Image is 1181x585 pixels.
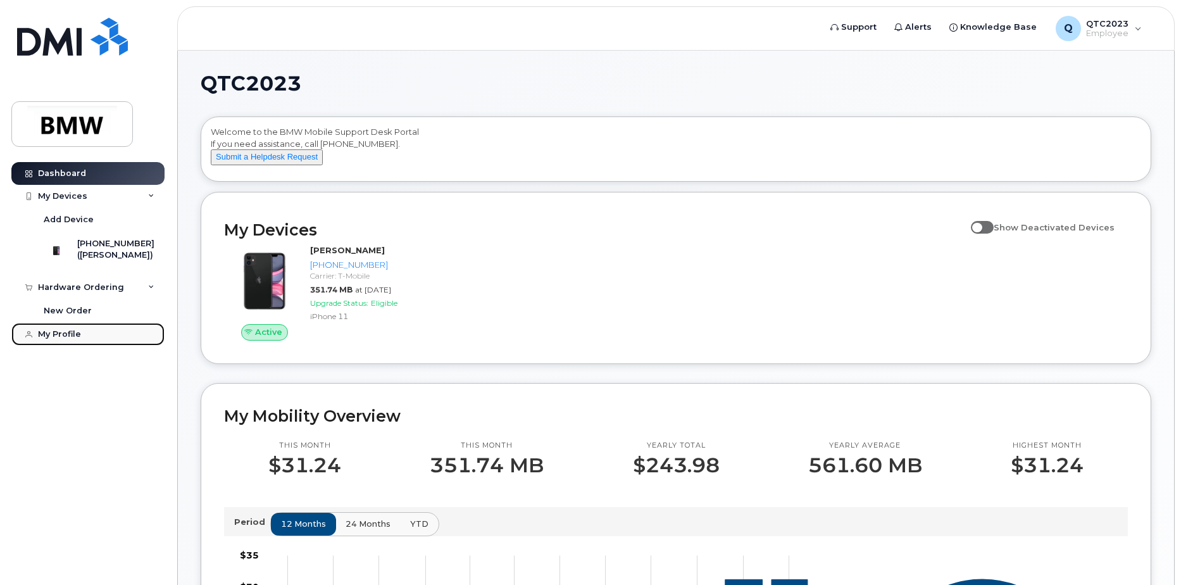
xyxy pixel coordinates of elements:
p: Yearly average [808,441,922,451]
input: Show Deactivated Devices [971,215,981,225]
strong: [PERSON_NAME] [310,245,385,255]
iframe: Messenger Launcher [1126,530,1172,576]
h2: My Devices [224,220,965,239]
p: 561.60 MB [808,454,922,477]
span: Show Deactivated Devices [994,222,1115,232]
span: at [DATE] [355,285,391,294]
div: iPhone 11 [310,311,434,322]
p: This month [268,441,341,451]
h2: My Mobility Overview [224,406,1128,425]
p: $31.24 [1011,454,1084,477]
span: QTC2023 [201,74,301,93]
p: Highest month [1011,441,1084,451]
img: iPhone_11.jpg [234,251,295,311]
span: Active [255,326,282,338]
p: This month [430,441,544,451]
button: Submit a Helpdesk Request [211,149,323,165]
span: 351.74 MB [310,285,353,294]
div: Carrier: T-Mobile [310,270,434,281]
p: Yearly total [633,441,720,451]
div: [PHONE_NUMBER] [310,259,434,271]
p: 351.74 MB [430,454,544,477]
div: Welcome to the BMW Mobile Support Desk Portal If you need assistance, call [PHONE_NUMBER]. [211,126,1141,177]
span: Eligible [371,298,397,308]
span: Upgrade Status: [310,298,368,308]
a: Submit a Helpdesk Request [211,151,323,161]
span: YTD [410,518,428,530]
p: $31.24 [268,454,341,477]
span: 24 months [346,518,391,530]
tspan: $35 [240,550,259,561]
p: $243.98 [633,454,720,477]
a: Active[PERSON_NAME][PHONE_NUMBER]Carrier: T-Mobile351.74 MBat [DATE]Upgrade Status:EligibleiPhone 11 [224,244,439,341]
p: Period [234,516,270,528]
